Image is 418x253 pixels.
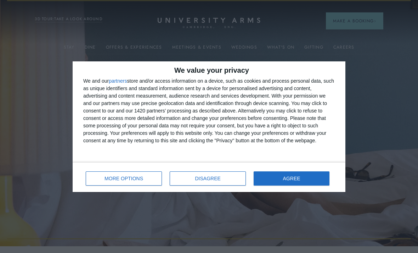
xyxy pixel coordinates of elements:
h2: We value your privacy [83,67,335,74]
button: partners [109,78,127,83]
span: AGREE [283,176,300,181]
div: qc-cmp2-ui [73,61,345,192]
button: AGREE [254,171,329,186]
button: DISAGREE [170,171,246,186]
span: DISAGREE [195,176,221,181]
div: We and our store and/or access information on a device, such as cookies and process personal data... [83,77,335,144]
button: MORE OPTIONS [86,171,162,186]
span: MORE OPTIONS [104,176,143,181]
